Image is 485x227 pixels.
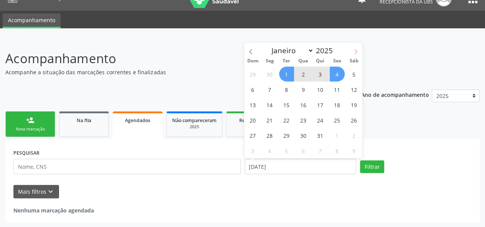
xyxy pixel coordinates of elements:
[13,147,39,159] label: PESQUISAR
[245,67,260,82] span: Junho 29, 2025
[245,82,260,97] span: Julho 6, 2025
[313,143,328,158] span: Agosto 7, 2025
[313,113,328,127] span: Julho 24, 2025
[46,188,55,196] i: keyboard_arrow_down
[279,113,294,127] span: Julho 22, 2025
[5,68,337,76] p: Acompanhe a situação das marcações correntes e finalizadas
[279,67,294,82] span: Julho 1, 2025
[347,113,362,127] span: Julho 26, 2025
[262,82,277,97] span: Julho 7, 2025
[13,185,59,198] button: Mais filtroskeyboard_arrow_down
[261,59,278,64] span: Seg
[330,67,345,82] span: Julho 4, 2025
[347,143,362,158] span: Agosto 9, 2025
[245,128,260,143] span: Julho 27, 2025
[312,59,329,64] span: Qui
[262,143,277,158] span: Agosto 4, 2025
[278,59,295,64] span: Ter
[262,128,277,143] span: Julho 28, 2025
[13,159,241,174] input: Nome, CNS
[279,97,294,112] span: Julho 15, 2025
[347,67,362,82] span: Julho 5, 2025
[172,117,217,124] span: Não compareceram
[330,143,345,158] span: Agosto 8, 2025
[313,97,328,112] span: Julho 17, 2025
[347,128,362,143] span: Agosto 2, 2025
[313,128,328,143] span: Julho 31, 2025
[361,90,429,99] p: Ano de acompanhamento
[5,49,337,68] p: Acompanhamento
[172,124,217,130] div: 2025
[313,67,328,82] span: Julho 3, 2025
[330,113,345,127] span: Julho 25, 2025
[296,67,311,82] span: Julho 2, 2025
[239,117,263,124] span: Resolvidos
[13,207,94,214] strong: Nenhuma marcação agendada
[347,97,362,112] span: Julho 19, 2025
[262,67,277,82] span: Junho 30, 2025
[295,59,312,64] span: Qua
[11,126,49,132] div: Nova marcação
[245,159,356,174] input: Selecione um intervalo
[330,128,345,143] span: Agosto 1, 2025
[279,143,294,158] span: Agosto 5, 2025
[279,128,294,143] span: Julho 29, 2025
[232,124,270,130] div: 2025
[77,117,91,124] span: Na fila
[245,97,260,112] span: Julho 13, 2025
[296,113,311,127] span: Julho 23, 2025
[268,45,314,56] select: Month
[244,59,261,64] span: Dom
[330,82,345,97] span: Julho 11, 2025
[330,97,345,112] span: Julho 18, 2025
[360,160,384,173] button: Filtrar
[262,113,277,127] span: Julho 21, 2025
[262,97,277,112] span: Julho 14, 2025
[313,82,328,97] span: Julho 10, 2025
[345,59,362,64] span: Sáb
[245,113,260,127] span: Julho 20, 2025
[245,143,260,158] span: Agosto 3, 2025
[279,82,294,97] span: Julho 8, 2025
[314,46,339,56] input: Year
[296,97,311,112] span: Julho 16, 2025
[329,59,345,64] span: Sex
[125,117,150,124] span: Agendados
[296,143,311,158] span: Agosto 6, 2025
[26,116,35,124] div: person_add
[296,128,311,143] span: Julho 30, 2025
[296,82,311,97] span: Julho 9, 2025
[347,82,362,97] span: Julho 12, 2025
[3,13,61,28] a: Acompanhamento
